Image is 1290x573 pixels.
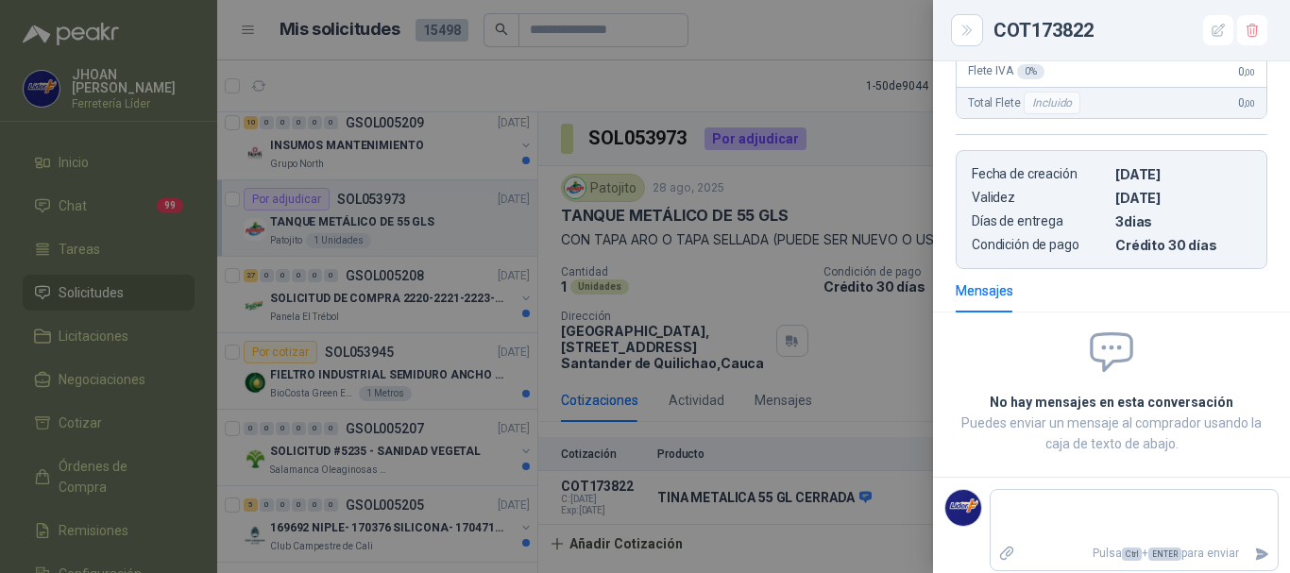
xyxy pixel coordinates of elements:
span: Flete IVA [968,64,1044,79]
p: Puedes enviar un mensaje al comprador usando la caja de texto de abajo. [956,413,1267,454]
span: Ctrl [1122,548,1142,561]
p: [DATE] [1115,190,1251,206]
span: Total Flete [968,92,1084,114]
p: Crédito 30 días [1115,237,1251,253]
div: 0 % [1017,64,1044,79]
button: Close [956,19,978,42]
div: Incluido [1024,92,1080,114]
p: Fecha de creación [972,166,1108,182]
div: COT173822 [993,15,1267,45]
img: Company Logo [945,490,981,526]
p: Condición de pago [972,237,1108,253]
div: Mensajes [956,280,1013,301]
span: ,00 [1244,98,1255,109]
p: Días de entrega [972,213,1108,229]
p: 3 dias [1115,213,1251,229]
span: 0 [1238,65,1255,78]
p: Validez [972,190,1108,206]
span: 0 [1238,96,1255,110]
h2: No hay mensajes en esta conversación [956,392,1267,413]
span: ENTER [1148,548,1181,561]
p: [DATE] [1115,166,1251,182]
p: Pulsa + para enviar [1023,537,1248,570]
span: ,00 [1244,67,1255,77]
label: Adjuntar archivos [991,537,1023,570]
button: Enviar [1247,537,1278,570]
